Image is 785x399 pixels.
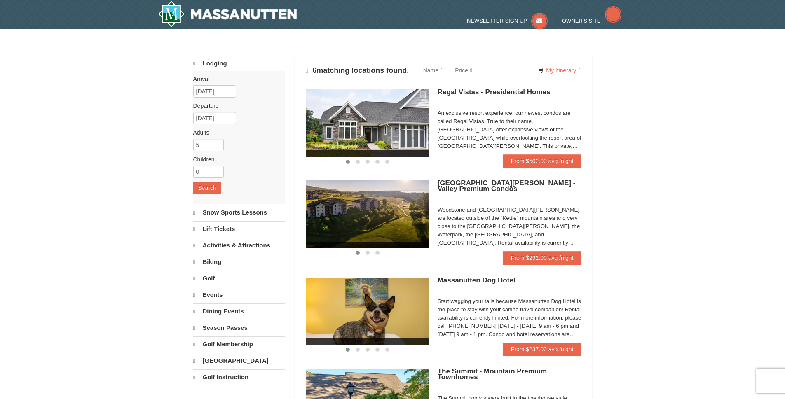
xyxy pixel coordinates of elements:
[306,66,409,75] h4: matching locations found.
[449,62,478,79] a: Price
[193,353,285,369] a: [GEOGRAPHIC_DATA]
[467,18,548,24] a: Newsletter Sign Up
[562,18,601,24] span: Owner's Site
[193,369,285,385] a: Golf Instruction
[503,251,582,264] a: From $292.00 avg /night
[158,1,297,27] img: Massanutten Resort Logo
[438,179,576,193] span: [GEOGRAPHIC_DATA][PERSON_NAME] - Valley Premium Condos
[193,287,285,303] a: Events
[193,320,285,336] a: Season Passes
[562,18,621,24] a: Owner's Site
[193,336,285,352] a: Golf Membership
[193,205,285,220] a: Snow Sports Lessons
[193,75,279,83] label: Arrival
[193,254,285,270] a: Biking
[438,88,551,96] span: Regal Vistas - Presidential Homes
[438,367,547,381] span: The Summit - Mountain Premium Townhomes
[533,64,586,77] a: My Itinerary
[467,18,527,24] span: Newsletter Sign Up
[193,155,279,163] label: Children
[193,56,285,71] a: Lodging
[193,182,221,194] button: Search
[193,102,279,110] label: Departure
[193,303,285,319] a: Dining Events
[438,109,582,150] div: An exclusive resort experience, our newest condos are called Regal Vistas. True to their name, [G...
[193,238,285,253] a: Activities & Attractions
[438,206,582,247] div: Woodstone and [GEOGRAPHIC_DATA][PERSON_NAME] are located outside of the "Kettle" mountain area an...
[503,154,582,168] a: From $502.00 avg /night
[312,66,316,75] span: 6
[193,221,285,237] a: Lift Tickets
[158,1,297,27] a: Massanutten Resort
[503,343,582,356] a: From $237.00 avg /night
[193,271,285,286] a: Golf
[438,297,582,338] div: Start wagging your tails because Massanutten Dog Hotel is the place to stay with your canine trav...
[438,276,516,284] span: Massanutten Dog Hotel
[193,128,279,137] label: Adults
[417,62,449,79] a: Name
